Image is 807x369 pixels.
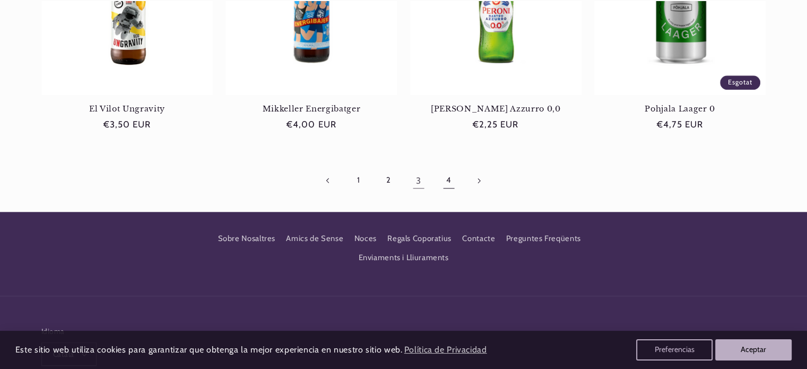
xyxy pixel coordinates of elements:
[346,168,370,193] a: Pàgina 1
[410,104,582,114] a: [PERSON_NAME] Azzurro 0,0
[406,168,431,193] a: Pàgina 3
[15,345,403,355] span: Este sitio web utiliza cookies para garantizar que obtenga la mejor experiencia en nuestro sitio ...
[286,229,343,248] a: Amics de Sense
[225,104,397,114] a: Mikkeller Energibatger
[436,168,461,193] a: Pàgina 4
[218,232,275,248] a: Sobre Nosaltres
[462,229,495,248] a: Contacte
[715,339,792,361] button: Aceptar
[387,229,452,248] a: Regals Coporatius
[41,104,213,114] a: El Vilot Ungravity
[354,229,377,248] a: Noces
[376,168,401,193] a: Pàgina 2
[636,339,713,361] button: Preferencias
[41,326,97,337] h2: Idioma
[594,104,766,114] a: Pohjala Laager 0
[316,168,341,193] a: Pàgina anterior
[506,229,581,248] a: Preguntes Freqüents
[402,341,488,359] a: Política de Privacidad (opens in a new tab)
[41,168,766,193] nav: Paginació
[358,248,448,268] a: Enviaments i Lliuraments
[466,168,491,193] a: Pàgina següent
